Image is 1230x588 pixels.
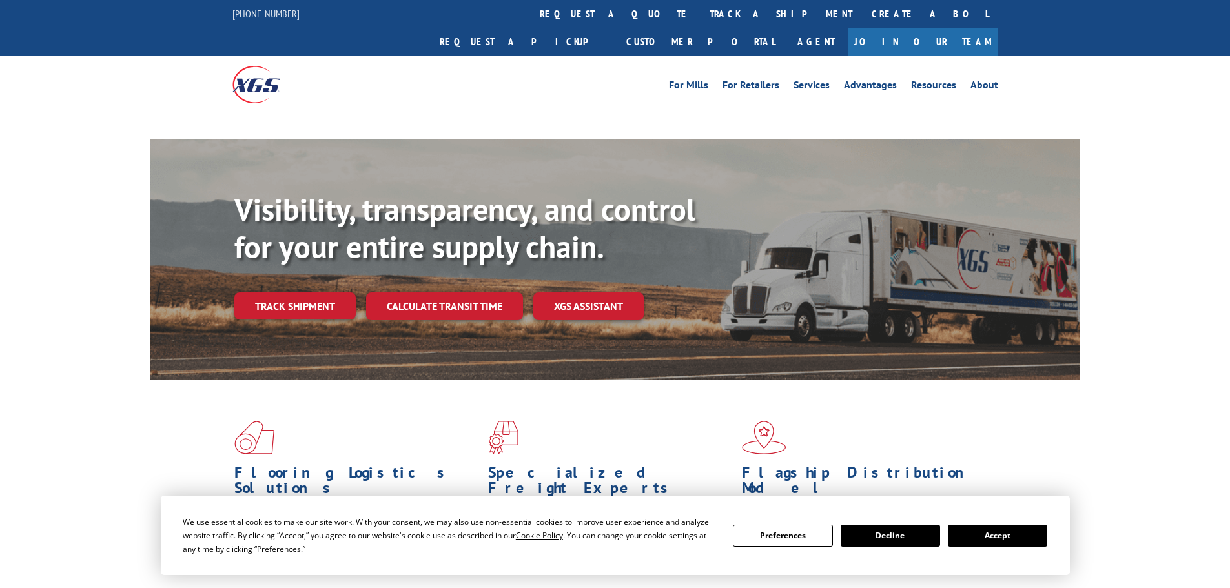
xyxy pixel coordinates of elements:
[617,28,784,56] a: Customer Portal
[948,525,1047,547] button: Accept
[841,525,940,547] button: Decline
[742,421,786,454] img: xgs-icon-flagship-distribution-model-red
[742,465,986,502] h1: Flagship Distribution Model
[794,80,830,94] a: Services
[970,80,998,94] a: About
[232,7,300,20] a: [PHONE_NUMBER]
[784,28,848,56] a: Agent
[911,80,956,94] a: Resources
[234,189,695,267] b: Visibility, transparency, and control for your entire supply chain.
[366,292,523,320] a: Calculate transit time
[234,292,356,319] a: Track shipment
[257,543,301,554] span: Preferences
[533,292,644,320] a: XGS ASSISTANT
[844,80,897,94] a: Advantages
[488,465,732,502] h1: Specialized Freight Experts
[723,80,779,94] a: For Retailers
[234,465,478,502] h1: Flooring Logistics Solutions
[848,28,998,56] a: Join Our Team
[430,28,617,56] a: Request a pickup
[733,525,832,547] button: Preferences
[669,80,708,94] a: For Mills
[161,496,1070,575] div: Cookie Consent Prompt
[234,421,274,454] img: xgs-icon-total-supply-chain-intelligence-red
[488,421,518,454] img: xgs-icon-focused-on-flooring-red
[183,515,717,556] div: We use essential cookies to make our site work. With your consent, we may also use non-essential ...
[516,530,563,541] span: Cookie Policy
